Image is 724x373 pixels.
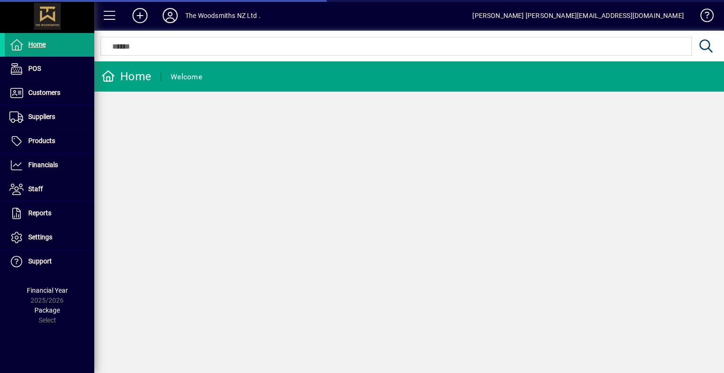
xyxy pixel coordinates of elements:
span: Financial Year [27,287,68,294]
a: Suppliers [5,105,94,129]
div: The Woodsmiths NZ Ltd . [185,8,261,23]
span: Suppliers [28,113,55,120]
div: Welcome [171,69,202,85]
button: Profile [155,7,185,24]
a: Products [5,129,94,153]
a: Knowledge Base [693,2,712,33]
div: Home [101,69,151,84]
span: Customers [28,89,60,96]
a: POS [5,57,94,81]
span: Financials [28,161,58,169]
a: Support [5,250,94,273]
a: Settings [5,226,94,249]
span: Products [28,137,55,144]
a: Staff [5,178,94,201]
a: Reports [5,202,94,225]
span: Staff [28,185,43,193]
span: Package [34,306,60,314]
a: Customers [5,81,94,105]
span: Support [28,257,52,265]
div: [PERSON_NAME] [PERSON_NAME][EMAIL_ADDRESS][DOMAIN_NAME] [472,8,684,23]
span: Reports [28,209,51,217]
span: POS [28,65,41,72]
span: Home [28,41,46,48]
span: Settings [28,233,52,241]
a: Financials [5,153,94,177]
button: Add [125,7,155,24]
